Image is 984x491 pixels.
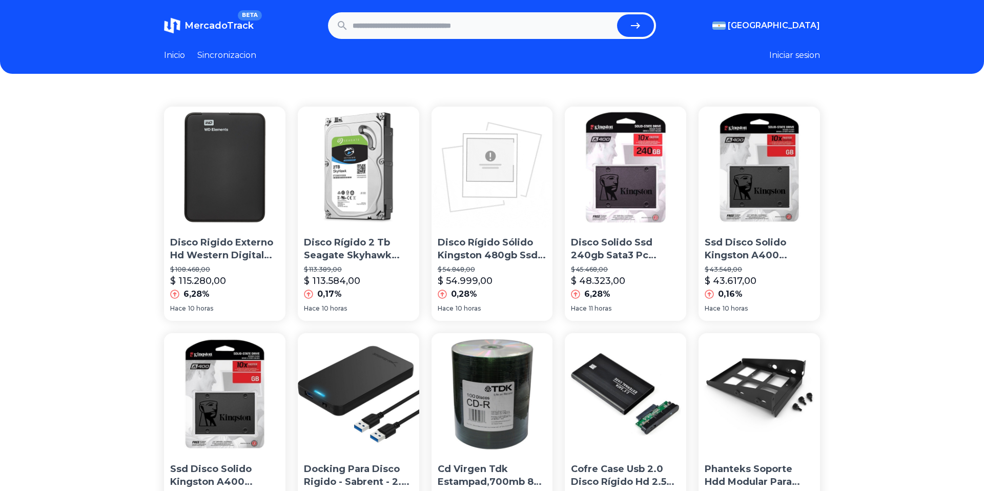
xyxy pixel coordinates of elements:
[699,107,820,228] img: Ssd Disco Solido Kingston A400 240gb Pc Gamer Sata 3
[438,274,493,288] p: $ 54.999,00
[298,107,419,228] img: Disco Rígido 2 Tb Seagate Skyhawk Simil Purple Wd Dvr Cct
[712,19,820,32] button: [GEOGRAPHIC_DATA]
[571,274,625,288] p: $ 48.323,00
[438,265,547,274] p: $ 54.848,00
[769,49,820,62] button: Iniciar sesion
[565,333,686,455] img: Cofre Case Usb 2.0 Disco Rígido Hd 2.5 Sata De Notebook
[438,236,547,262] p: Disco Rígido Sólido Kingston 480gb Ssd Now A400 Sata3 2.5
[304,236,413,262] p: Disco Rígido 2 Tb Seagate Skyhawk Simil Purple Wd Dvr Cct
[438,463,547,488] p: Cd Virgen Tdk Estampad,700mb 80 Minutos Bulk X100,avellaneda
[438,304,454,313] span: Hace
[589,304,611,313] span: 11 horas
[304,304,320,313] span: Hace
[188,304,213,313] span: 10 horas
[170,274,226,288] p: $ 115.280,00
[164,107,285,228] img: Disco Rigido Externo Hd Western Digital 1tb Usb 3.0 Win/mac
[705,463,814,488] p: Phanteks Soporte Hdd Modular Para Disco 3.5 - 2.5 Metálico
[571,304,587,313] span: Hace
[705,274,756,288] p: $ 43.617,00
[728,19,820,32] span: [GEOGRAPHIC_DATA]
[183,288,210,300] p: 6,28%
[164,333,285,455] img: Ssd Disco Solido Kingston A400 240gb Sata 3 Simil Uv400
[170,463,279,488] p: Ssd Disco Solido Kingston A400 240gb Sata 3 Simil Uv400
[304,463,413,488] p: Docking Para Disco Rigido - Sabrent - 2.5 - Usb 3.0 Hdd/ssd
[298,107,419,321] a: Disco Rígido 2 Tb Seagate Skyhawk Simil Purple Wd Dvr CctDisco Rígido 2 Tb Seagate Skyhawk Simil ...
[170,304,186,313] span: Hace
[238,10,262,21] span: BETA
[164,17,180,34] img: MercadoTrack
[699,333,820,455] img: Phanteks Soporte Hdd Modular Para Disco 3.5 - 2.5 Metálico
[432,107,553,321] a: Disco Rígido Sólido Kingston 480gb Ssd Now A400 Sata3 2.5Disco Rígido Sólido Kingston 480gb Ssd N...
[705,265,814,274] p: $ 43.548,00
[317,288,342,300] p: 0,17%
[565,107,686,228] img: Disco Solido Ssd 240gb Sata3 Pc Notebook Mac
[571,463,680,488] p: Cofre Case Usb 2.0 Disco Rígido Hd 2.5 Sata De Notebook
[298,333,419,455] img: Docking Para Disco Rigido - Sabrent - 2.5 - Usb 3.0 Hdd/ssd
[584,288,610,300] p: 6,28%
[164,49,185,62] a: Inicio
[184,20,254,31] span: MercadoTrack
[432,333,553,455] img: Cd Virgen Tdk Estampad,700mb 80 Minutos Bulk X100,avellaneda
[705,304,721,313] span: Hace
[304,265,413,274] p: $ 113.389,00
[571,265,680,274] p: $ 45.468,00
[164,107,285,321] a: Disco Rigido Externo Hd Western Digital 1tb Usb 3.0 Win/macDisco Rigido Externo Hd Western Digita...
[565,107,686,321] a: Disco Solido Ssd 240gb Sata3 Pc Notebook MacDisco Solido Ssd 240gb Sata3 Pc Notebook Mac$ 45.468,...
[712,22,726,30] img: Argentina
[197,49,256,62] a: Sincronizacion
[322,304,347,313] span: 10 horas
[170,236,279,262] p: Disco Rigido Externo Hd Western Digital 1tb Usb 3.0 Win/mac
[705,236,814,262] p: Ssd Disco Solido Kingston A400 240gb Pc Gamer Sata 3
[718,288,743,300] p: 0,16%
[432,107,553,228] img: Disco Rígido Sólido Kingston 480gb Ssd Now A400 Sata3 2.5
[723,304,748,313] span: 10 horas
[164,17,254,34] a: MercadoTrackBETA
[571,236,680,262] p: Disco Solido Ssd 240gb Sata3 Pc Notebook Mac
[304,274,360,288] p: $ 113.584,00
[699,107,820,321] a: Ssd Disco Solido Kingston A400 240gb Pc Gamer Sata 3Ssd Disco Solido Kingston A400 240gb Pc Gamer...
[456,304,481,313] span: 10 horas
[170,265,279,274] p: $ 108.468,00
[451,288,477,300] p: 0,28%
